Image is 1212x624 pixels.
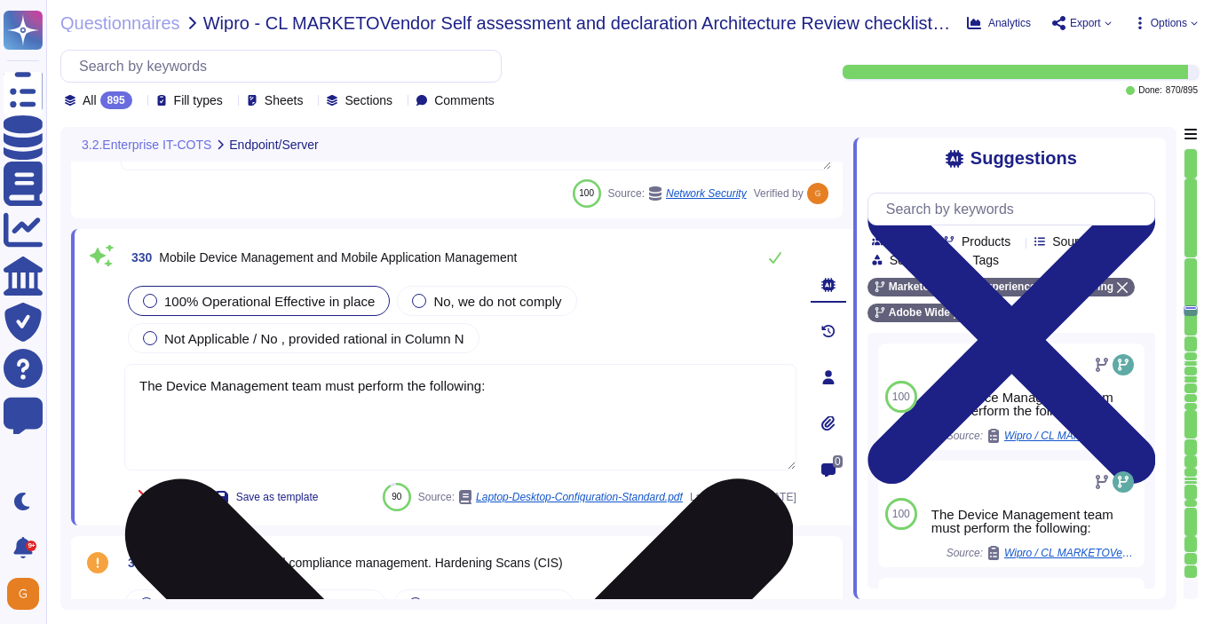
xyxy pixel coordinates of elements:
[754,188,804,199] span: Verified by
[159,250,517,265] span: Mobile Device Management and Mobile Application Management
[70,51,501,82] input: Search by keywords
[931,508,1137,534] div: The Device Management team must perform the following:
[1070,18,1101,28] span: Export
[666,188,747,199] span: Network Security
[100,91,132,109] div: 895
[82,138,211,151] span: 3.2.Enterprise IT-COTS
[4,574,51,613] button: user
[608,186,747,201] span: Source:
[265,94,304,107] span: Sheets
[83,94,97,107] span: All
[988,18,1031,28] span: Analytics
[26,541,36,551] div: 9+
[1166,86,1198,95] span: 870 / 895
[1138,86,1162,95] span: Done:
[229,138,318,151] span: Endpoint/Server
[579,188,594,198] span: 100
[1004,548,1137,558] span: Wipro / CL MARKETOVendor Self assessment and declaration Architecture Review checklist ver 1.7.9 ...
[174,94,223,107] span: Fill types
[392,492,401,502] span: 90
[164,294,375,309] span: 100% Operational Effective in place
[124,251,152,264] span: 330
[833,455,843,468] span: 0
[947,546,1137,560] span: Source:
[203,14,953,32] span: Wipro - CL MARKETOVendor Self assessment and declaration Architecture Review checklist ver 1.7.9 ...
[60,14,180,32] span: Questionnaires
[807,183,828,204] img: user
[434,94,495,107] span: Comments
[877,194,1154,225] input: Search by keywords
[892,509,910,519] span: 100
[164,331,464,346] span: Not Applicable / No , provided rational in Column N
[7,578,39,610] img: user
[1151,18,1187,28] span: Options
[433,294,561,309] span: No, we do not comply
[967,16,1031,30] button: Analytics
[892,391,910,402] span: 100
[124,364,796,470] textarea: The Device Management team must perform the following:
[121,557,148,569] span: 331
[345,94,392,107] span: Sections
